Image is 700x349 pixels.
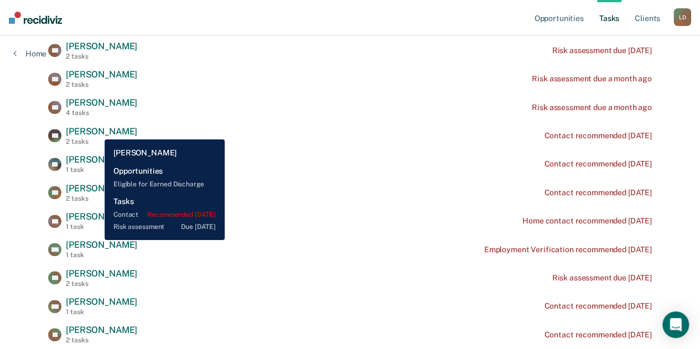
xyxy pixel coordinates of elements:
[66,211,137,222] span: [PERSON_NAME]
[66,296,137,307] span: [PERSON_NAME]
[552,46,651,55] div: Risk assessment due [DATE]
[66,251,137,259] div: 1 task
[66,239,137,250] span: [PERSON_NAME]
[552,273,651,283] div: Risk assessment due [DATE]
[544,330,651,340] div: Contact recommended [DATE]
[673,8,691,26] button: LD
[66,126,137,137] span: [PERSON_NAME]
[66,97,137,108] span: [PERSON_NAME]
[66,223,137,231] div: 1 task
[66,41,137,51] span: [PERSON_NAME]
[66,268,137,279] span: [PERSON_NAME]
[673,8,691,26] div: L D
[484,245,652,254] div: Employment Verification recommended [DATE]
[13,49,46,59] a: Home
[66,154,137,165] span: [PERSON_NAME]
[66,195,137,202] div: 2 tasks
[66,308,137,316] div: 1 task
[532,103,652,112] div: Risk assessment due a month ago
[66,81,137,88] div: 2 tasks
[662,311,689,338] div: Open Intercom Messenger
[544,301,651,311] div: Contact recommended [DATE]
[522,216,652,226] div: Home contact recommended [DATE]
[66,183,137,194] span: [PERSON_NAME]
[66,166,137,174] div: 1 task
[66,109,137,117] div: 4 tasks
[66,336,137,344] div: 2 tasks
[66,53,137,60] div: 2 tasks
[532,74,652,84] div: Risk assessment due a month ago
[544,159,651,169] div: Contact recommended [DATE]
[544,188,651,197] div: Contact recommended [DATE]
[544,131,651,140] div: Contact recommended [DATE]
[9,12,62,24] img: Recidiviz
[66,69,137,80] span: [PERSON_NAME]
[66,280,137,288] div: 2 tasks
[66,138,137,145] div: 2 tasks
[66,325,137,335] span: [PERSON_NAME]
